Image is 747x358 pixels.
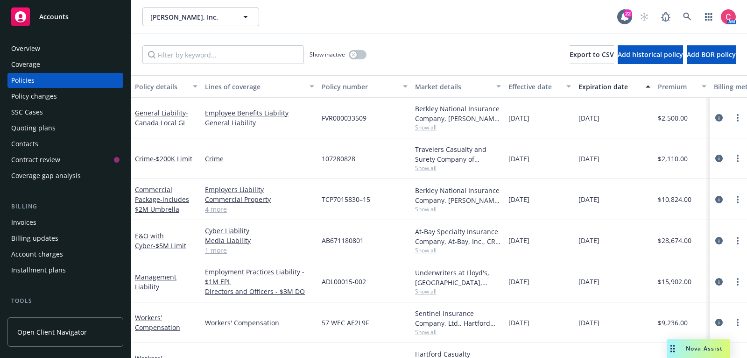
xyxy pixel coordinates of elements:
span: [DATE] [508,236,529,245]
div: Drag to move [667,339,678,358]
a: Employee Benefits Liability [205,108,314,118]
span: TCP7015830–15 [322,194,370,204]
div: Quoting plans [11,121,56,136]
a: Invoices [7,215,123,230]
div: Effective date [508,82,561,92]
span: $15,902.00 [658,277,691,286]
a: Contacts [7,136,123,151]
button: Nova Assist [667,339,730,358]
span: [DATE] [508,194,529,204]
div: Travelers Casualty and Surety Company of America, Travelers Insurance [415,144,501,164]
a: more [732,276,743,287]
a: Manage files [7,309,123,324]
a: Account charges [7,247,123,262]
div: Underwriters at Lloyd's, [GEOGRAPHIC_DATA], [PERSON_NAME] of London, CRC Group [415,268,501,287]
div: SSC Cases [11,105,43,120]
button: Policy details [131,75,201,98]
span: $2,500.00 [658,113,688,123]
a: Management Liability [135,272,176,291]
span: Show all [415,123,501,131]
div: Account charges [11,247,63,262]
a: more [732,317,743,328]
span: - $5M Limit [153,241,186,250]
div: Policies [11,73,35,88]
span: FVR000033509 [322,113,366,123]
div: Expiration date [578,82,640,92]
a: Coverage [7,57,123,72]
div: Policy changes [11,89,57,104]
a: 1 more [205,245,314,255]
span: ADL00015-002 [322,277,366,286]
span: [DATE] [508,154,529,164]
div: Invoices [11,215,36,230]
a: Switch app [699,7,718,26]
div: Lines of coverage [205,82,304,92]
div: Overview [11,41,40,56]
a: circleInformation [713,112,725,123]
button: Add historical policy [618,45,683,64]
div: Tools [7,296,123,306]
img: photo [721,9,736,24]
div: At-Bay Specialty Insurance Company, At-Bay, Inc., CRC Group [415,227,501,246]
a: General Liability [135,108,188,127]
a: E&O with Cyber [135,231,186,250]
button: Premium [654,75,710,98]
a: General Liability [205,118,314,128]
a: Report a Bug [656,7,675,26]
span: [DATE] [508,318,529,328]
span: AB671180801 [322,236,364,245]
span: $2,110.00 [658,154,688,164]
span: [DATE] [578,113,599,123]
a: Search [678,7,697,26]
a: Start snowing [635,7,654,26]
a: Cyber Liability [205,226,314,236]
span: 57 WEC AE2L9F [322,318,369,328]
span: [DATE] [508,277,529,286]
a: Policy changes [7,89,123,104]
div: Contract review [11,152,60,167]
a: Directors and Officers - $3M DO [205,286,314,296]
a: circleInformation [713,235,725,246]
a: Contract review [7,152,123,167]
button: Lines of coverage [201,75,318,98]
a: Workers' Compensation [135,313,180,332]
span: [DATE] [578,277,599,286]
span: Add BOR policy [687,50,736,59]
button: Effective date [505,75,575,98]
span: Show all [415,164,501,172]
div: Billing [7,202,123,211]
button: Market details [411,75,505,98]
span: Add historical policy [618,50,683,59]
a: Employers Liability [205,185,314,194]
button: Expiration date [575,75,654,98]
a: more [732,112,743,123]
a: circleInformation [713,276,725,287]
div: Policy details [135,82,187,92]
a: SSC Cases [7,105,123,120]
span: $28,674.00 [658,236,691,245]
div: Berkley National Insurance Company, [PERSON_NAME] Corporation [415,186,501,205]
span: Show all [415,328,501,336]
button: [PERSON_NAME], Inc. [142,7,259,26]
span: [DATE] [578,236,599,245]
button: Export to CSV [570,45,614,64]
a: 4 more [205,204,314,214]
a: circleInformation [713,317,725,328]
div: Berkley National Insurance Company, [PERSON_NAME] Corporation [415,104,501,123]
span: [PERSON_NAME], Inc. [150,12,231,22]
div: Premium [658,82,696,92]
span: [DATE] [578,154,599,164]
span: Open Client Navigator [17,327,87,337]
span: - includes $2M Umbrella [135,195,189,214]
a: more [732,235,743,246]
div: Installment plans [11,263,66,278]
a: more [732,153,743,164]
a: Crime [205,154,314,164]
div: Sentinel Insurance Company, Ltd., Hartford Insurance Group [415,308,501,328]
div: Coverage gap analysis [11,168,81,183]
a: Accounts [7,4,123,30]
input: Filter by keyword... [142,45,304,64]
span: Nova Assist [686,344,723,352]
span: Show all [415,246,501,254]
a: Coverage gap analysis [7,168,123,183]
